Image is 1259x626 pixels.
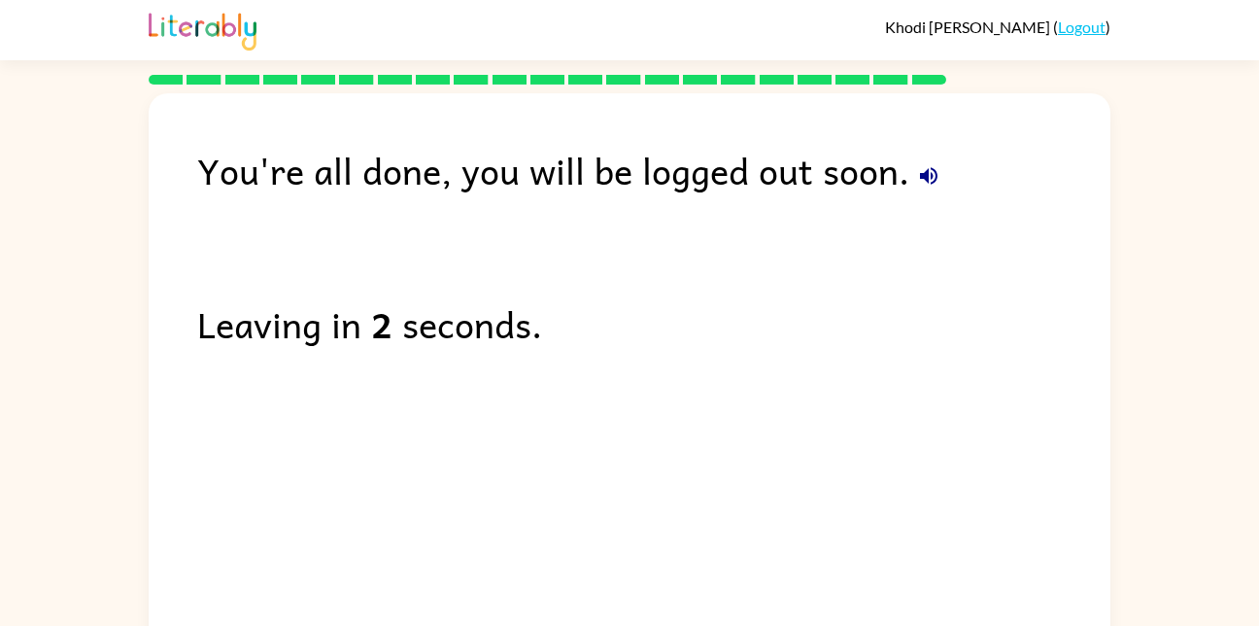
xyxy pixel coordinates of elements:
a: Logout [1058,17,1106,36]
div: You're all done, you will be logged out soon. [197,142,1110,198]
b: 2 [371,296,392,352]
div: Leaving in seconds. [197,296,1110,352]
img: Literably [149,8,256,51]
div: ( ) [885,17,1110,36]
span: Khodi [PERSON_NAME] [885,17,1053,36]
